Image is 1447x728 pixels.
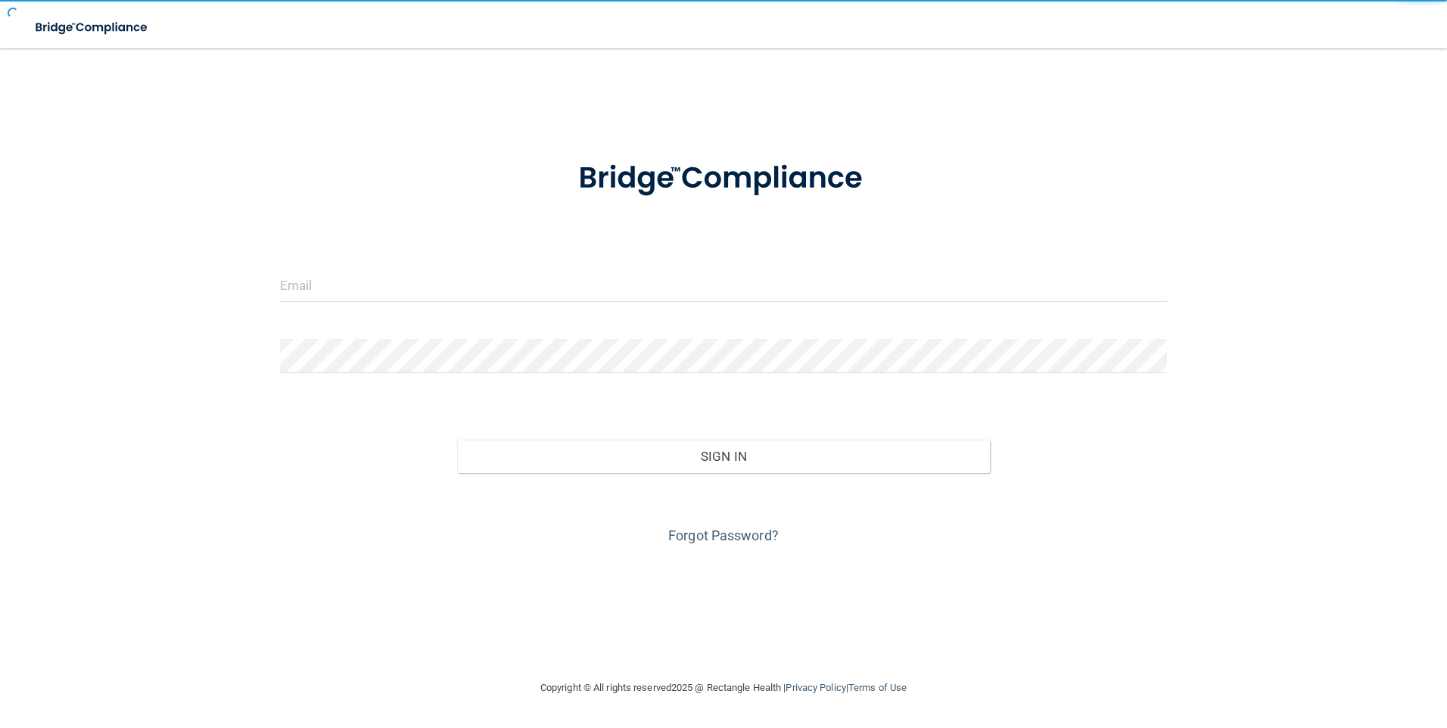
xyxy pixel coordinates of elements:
input: Email [280,268,1168,302]
a: Privacy Policy [786,682,845,693]
a: Terms of Use [848,682,907,693]
button: Sign In [457,440,990,473]
div: Copyright © All rights reserved 2025 @ Rectangle Health | | [447,664,1000,712]
img: bridge_compliance_login_screen.278c3ca4.svg [23,12,162,43]
a: Forgot Password? [668,527,779,543]
img: bridge_compliance_login_screen.278c3ca4.svg [547,139,900,218]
